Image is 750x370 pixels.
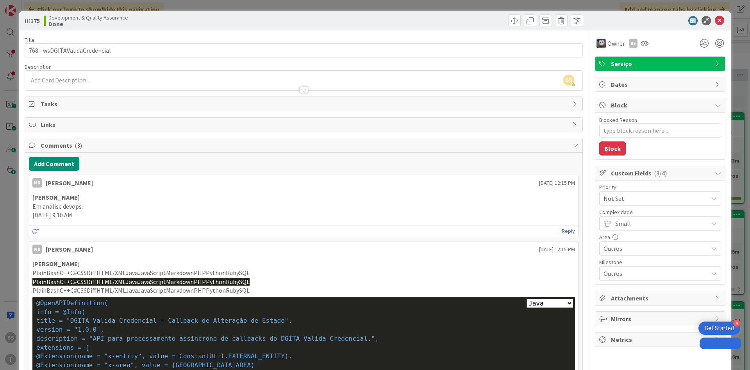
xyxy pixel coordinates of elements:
[611,293,711,303] span: Attachments
[698,322,740,335] div: Open Get Started checklist, remaining modules: 4
[36,326,104,333] span: version = "1.0.0",
[611,100,711,110] span: Block
[36,335,379,342] span: description = "API para processamento assíncrono de callbacks do DGITA Valida Credencial.",
[611,59,711,68] span: Serviço
[563,75,574,86] span: BS
[32,193,80,201] strong: [PERSON_NAME]
[611,80,711,89] span: Dates
[32,286,575,295] p: PlainBashC++C#CSSDiffHTML/XMLJavaJavaScriptMarkdownPHPPythonRubySQL
[611,168,711,178] span: Custom Fields
[654,169,667,177] span: ( 3/4 )
[599,116,637,123] label: Blocked Reason
[30,17,40,25] b: 175
[48,21,128,27] b: Done
[604,268,704,279] span: Outros
[32,245,42,254] div: MR
[596,39,606,48] img: LS
[604,243,704,254] span: Outros
[32,202,83,210] span: Em analise devops.
[539,245,575,254] span: [DATE] 12:15 PM
[25,16,40,25] span: ID
[562,226,575,236] a: Reply
[41,120,568,129] span: Links
[46,245,93,254] div: [PERSON_NAME]
[599,234,721,240] div: Area
[705,324,734,332] div: Get Started
[36,361,255,369] span: @Extension(name = "x-area", value = [GEOGRAPHIC_DATA]AREA)
[36,308,85,316] span: info = @Info(
[32,211,72,219] span: [DATE] 9:10 AM
[36,299,108,307] span: @OpenAPIDefinition(
[25,43,583,57] input: type card name here...
[539,179,575,187] span: [DATE] 12:15 PM
[41,99,568,109] span: Tasks
[25,63,52,70] span: Description
[611,314,711,324] span: Mirrors
[48,14,128,21] span: Development & Quality Assurance
[599,141,626,156] button: Block
[75,141,82,149] span: ( 3 )
[32,269,250,277] span: PlainBashC++C#CSSDiffHTML/XMLJavaJavaScriptMarkdownPHPPythonRubySQL
[599,184,721,190] div: Priority
[611,335,711,344] span: Metrics
[32,278,250,286] span: PlainBashC++C#CSSDiffHTML/XMLJavaJavaScriptMarkdownPHPPythonRubySQL
[599,259,721,265] div: Milestone
[615,218,704,229] span: Small
[36,352,292,360] span: @Extension(name = "x-entity", value = ConstantUtil.EXTERNAL_ENTITY),
[41,141,568,150] span: Comments
[32,178,42,188] div: MR
[604,193,704,204] span: Not Set
[32,260,80,268] strong: [PERSON_NAME]
[46,178,93,188] div: [PERSON_NAME]
[733,320,740,327] div: 4
[599,209,721,215] div: Complexidade
[629,39,637,48] div: BS
[29,157,79,171] button: Add Comment
[36,317,292,324] span: title = "DGITA Valida Credencial - Callback de Alteração de Estado",
[36,344,89,351] span: extensions = {
[25,36,35,43] label: Title
[607,39,625,48] span: Owner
